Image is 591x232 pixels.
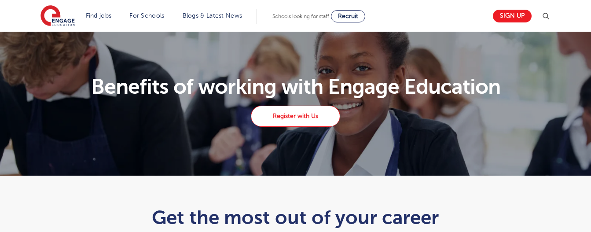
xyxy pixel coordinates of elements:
[40,5,75,27] img: Engage Education
[272,13,329,19] span: Schools looking for staff
[80,206,511,228] h1: Get the most out of your career
[493,10,532,22] a: Sign up
[183,12,242,19] a: Blogs & Latest News
[129,12,164,19] a: For Schools
[331,10,365,22] a: Recruit
[338,13,358,19] span: Recruit
[251,106,340,127] a: Register with Us
[86,12,112,19] a: Find jobs
[35,76,556,97] h1: Benefits of working with Engage Education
